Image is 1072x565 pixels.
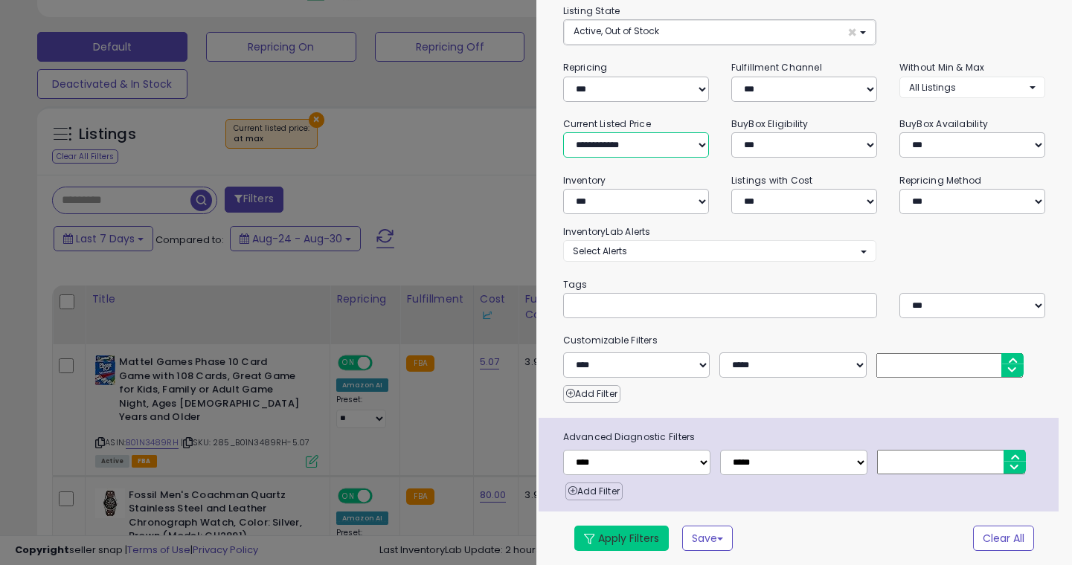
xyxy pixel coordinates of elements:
span: Active, Out of Stock [574,25,659,37]
small: Listing State [563,4,620,17]
small: Tags [552,277,1056,293]
small: Customizable Filters [552,332,1056,349]
span: Select Alerts [573,245,627,257]
button: Active, Out of Stock × [564,20,876,45]
span: All Listings [909,81,956,94]
small: BuyBox Eligibility [731,117,809,130]
small: Fulfillment Channel [731,61,822,74]
span: × [847,25,857,40]
small: Inventory [563,174,606,187]
small: Repricing [563,61,608,74]
button: Add Filter [563,385,620,403]
button: Save [682,526,733,551]
button: Select Alerts [563,240,877,262]
small: Without Min & Max [899,61,985,74]
small: Listings with Cost [731,174,813,187]
button: Add Filter [565,482,623,500]
small: InventoryLab Alerts [563,225,651,238]
small: Repricing Method [899,174,982,187]
span: Advanced Diagnostic Filters [552,429,1059,445]
button: Clear All [973,526,1034,551]
button: Apply Filters [574,526,669,551]
button: All Listings [899,77,1045,98]
small: BuyBox Availability [899,117,988,130]
small: Current Listed Price [563,117,651,130]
